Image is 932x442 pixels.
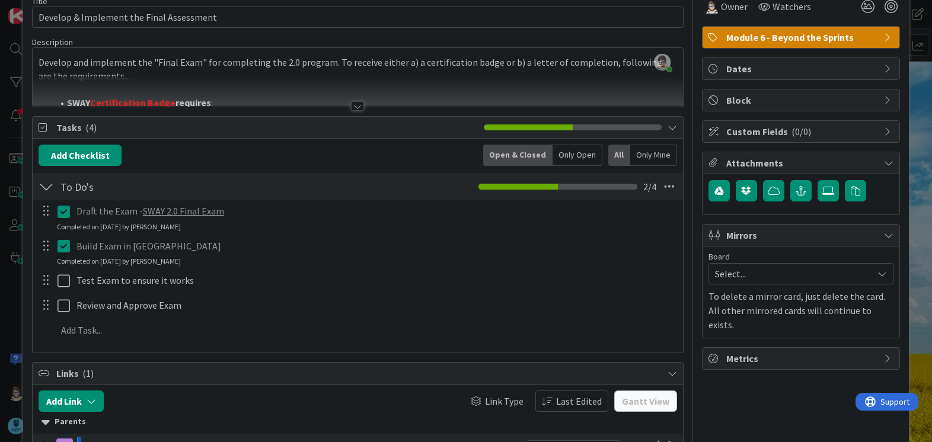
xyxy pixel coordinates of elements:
span: ( 4 ) [85,121,97,133]
span: Custom Fields [726,124,878,139]
span: Block [726,93,878,107]
a: SWAY 2.0 Final Exam [143,205,224,217]
input: type card name here... [32,7,683,28]
span: ( 0/0 ) [791,126,811,137]
div: Only Open [553,145,602,166]
p: Build Exam in [GEOGRAPHIC_DATA] [76,239,675,253]
span: Select... [715,265,867,282]
button: Add Link [39,390,104,412]
span: Attachments [726,156,878,170]
span: ( 1 ) [82,367,94,379]
p: Draft the Exam - [76,204,675,218]
button: Add Checklist [39,145,122,166]
p: To delete a mirror card, just delete the card. All other mirrored cards will continue to exists. [708,289,893,332]
span: Module 6 - Beyond the Sprints [726,30,878,44]
p: Develop and implement the "Final Exam" for completing the 2.0 program. To receive either a) a cer... [39,56,676,82]
p: Review and Approve Exam [76,299,675,312]
span: Support [25,2,54,16]
button: Last Edited [535,390,608,412]
div: Completed on [DATE] by [PERSON_NAME] [57,256,181,267]
img: GSQywPghEhdbY4OwXOWrjRcy4shk9sHH.png [654,54,671,71]
span: Tasks [56,120,477,134]
p: Test Exam to ensure it works [76,274,675,287]
div: All [608,145,630,166]
div: Parents [42,415,674,428]
span: Links [56,366,661,380]
div: Open & Closed [483,145,553,166]
span: Link Type [485,394,524,408]
div: Completed on [DATE] by [PERSON_NAME] [57,222,181,232]
span: 2 / 4 [643,180,656,194]
span: Board [708,252,730,261]
span: Dates [726,62,878,76]
span: Description [32,37,73,47]
span: Mirrors [726,228,878,242]
span: Last Edited [556,394,602,408]
button: Gantt View [614,390,677,412]
span: Metrics [726,351,878,366]
div: Only Mine [630,145,677,166]
input: Add Checklist... [56,176,323,197]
